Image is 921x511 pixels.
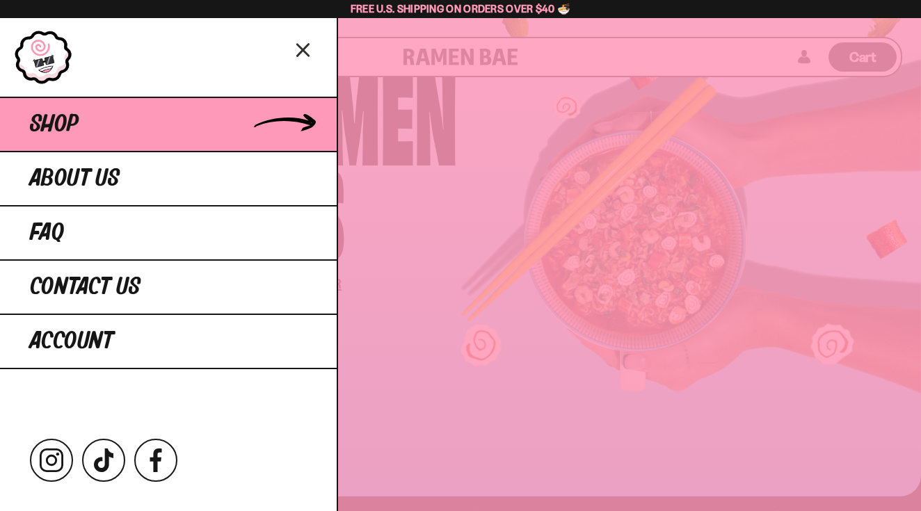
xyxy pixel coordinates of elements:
span: Shop [30,112,79,137]
span: Contact Us [30,275,141,300]
span: Free U.S. Shipping on Orders over $40 🍜 [351,2,571,15]
button: Close menu [291,37,316,61]
span: FAQ [30,220,64,245]
span: Account [30,329,113,354]
span: About Us [30,166,120,191]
